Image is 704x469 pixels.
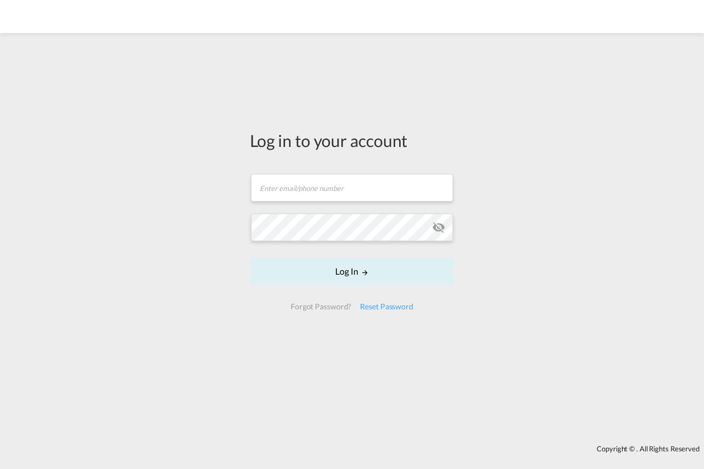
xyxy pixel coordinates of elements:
div: Reset Password [356,297,418,317]
md-icon: icon-eye-off [432,221,445,234]
button: LOGIN [250,258,455,285]
div: Log in to your account [250,129,455,152]
div: Forgot Password? [286,297,356,317]
input: Enter email/phone number [251,174,453,201]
